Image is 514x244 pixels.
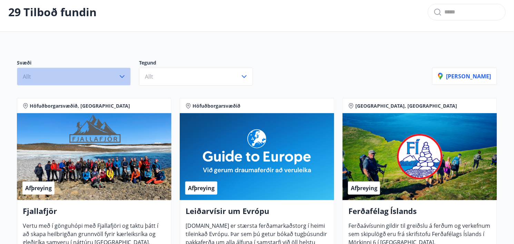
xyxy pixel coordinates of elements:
font: Svæði [17,59,31,66]
font: Afþreying [188,184,215,192]
font: Ferðafélag Íslands [348,206,417,216]
font: Höfuðborgarsvæðið, [GEOGRAPHIC_DATA] [30,103,130,109]
font: Allt [145,73,153,80]
font: Allt [23,73,31,80]
button: [PERSON_NAME] [432,68,497,85]
font: Afþreying [351,184,377,192]
font: Fjallafjör [23,206,57,216]
button: Allt [17,68,131,86]
font: Afþreying [25,184,52,192]
font: Höfuðborgarsvæðið [192,103,240,109]
font: [PERSON_NAME] [446,72,491,80]
button: Allt [139,68,253,86]
font: Leiðarvísir um Evrópu [186,206,269,216]
font: [GEOGRAPHIC_DATA], [GEOGRAPHIC_DATA] [355,103,457,109]
font: 29 Tilboð fundin [8,4,97,19]
font: Tegund [139,59,156,66]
